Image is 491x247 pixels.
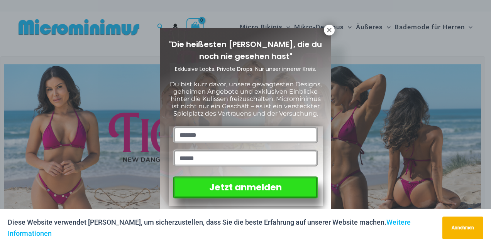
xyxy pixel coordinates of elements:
[173,176,318,198] button: Jetzt anmelden
[442,217,483,239] button: Annehmen
[169,39,322,62] span: "Die heißesten [PERSON_NAME], die du noch nie gesehen hast"
[170,81,322,118] span: Du bist kurz davor, unsere gewagtesten Designs, geheimen Angebote und exklusiven Einblicke hinter...
[175,65,316,73] span: Exklusive Looks. Private Drops. Nur unser innerer Kreis.
[324,25,335,35] button: Close
[8,217,437,239] p: Diese Website verwendet [PERSON_NAME], um sicherzustellen, dass Sie die beste Erfahrung auf unser...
